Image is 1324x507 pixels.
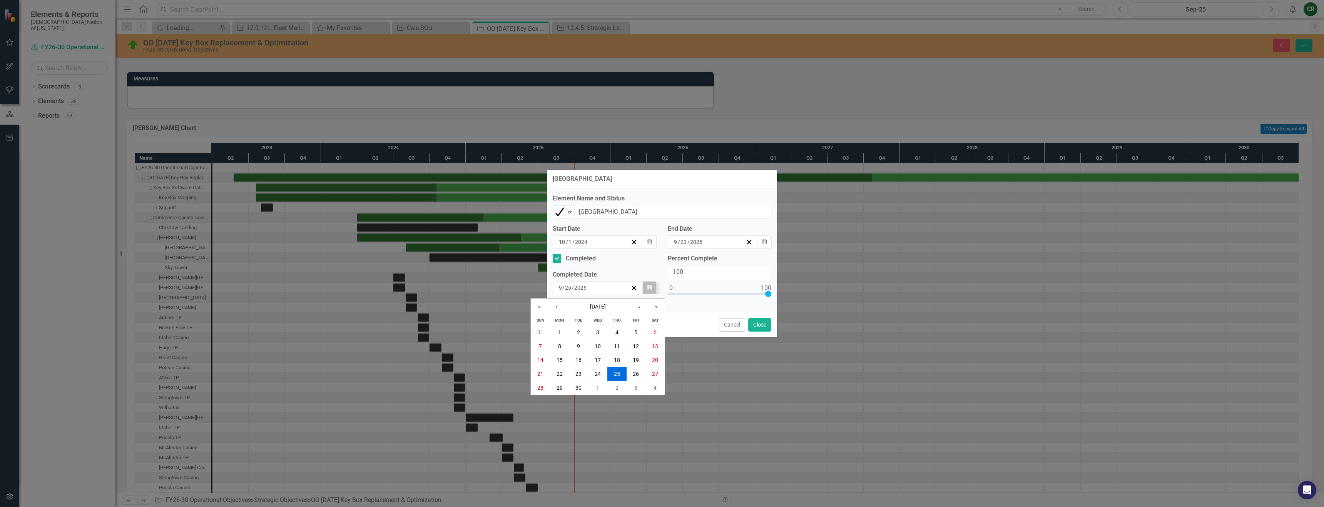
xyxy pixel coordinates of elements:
[588,367,607,381] button: September 24, 2025
[719,318,745,332] button: Cancel
[557,385,563,391] abbr: September 29, 2025
[614,343,620,349] abbr: September 11, 2025
[565,299,631,315] button: [DATE]
[633,371,639,377] abbr: September 26, 2025
[572,284,574,291] span: /
[633,343,639,349] abbr: September 12, 2025
[569,367,588,381] button: September 23, 2025
[2,2,1167,11] p: Commerce Compliance team completed door numbering and mapping of the [GEOGRAPHIC_DATA] at [PERSON...
[537,329,543,335] abbr: August 31, 2025
[614,357,620,363] abbr: September 18, 2025
[2,18,89,25] strong: Keybox Replacement Project:
[575,318,582,323] abbr: Tuesday
[550,353,569,367] button: September 15, 2025
[648,299,665,315] button: »
[537,357,543,363] abbr: September 14, 2025
[613,318,621,323] abbr: Thursday
[645,381,665,395] button: October 4, 2025
[668,254,771,263] label: Percent Complete
[607,339,627,353] button: September 11, 2025
[615,385,619,391] abbr: October 2, 2025
[627,325,646,339] button: September 5, 2025
[633,318,639,323] abbr: Friday
[652,357,658,363] abbr: September 20, 2025
[558,284,562,292] input: mm
[531,367,550,381] button: September 21, 2025
[748,318,771,332] button: Close
[562,284,565,291] span: /
[627,367,646,381] button: September 26, 2025
[550,381,569,395] button: September 29, 2025
[1298,481,1316,499] div: Open Intercom Messenger
[575,371,582,377] abbr: September 23, 2025
[595,343,601,349] abbr: September 10, 2025
[553,175,612,182] div: [GEOGRAPHIC_DATA]
[614,371,620,377] abbr: September 25, 2025
[2,3,185,10] strong: Mapping Key Boxes: Commerce Door Numbering/Auditing & S
[566,238,568,245] span: /
[550,367,569,381] button: September 22, 2025
[558,329,561,335] abbr: September 1, 2025
[596,385,599,391] abbr: October 1, 2025
[634,385,637,391] abbr: October 3, 2025
[595,357,601,363] abbr: September 17, 2025
[615,329,619,335] abbr: September 4, 2025
[2,2,1167,11] p: Continue auditing and re-numbering doors at [GEOGRAPHIC_DATA] - [PERSON_NAME] and importing into ...
[569,325,588,339] button: September 2, 2025
[633,357,639,363] abbr: September 19, 2025
[539,343,542,349] abbr: September 7, 2025
[654,329,657,335] abbr: September 6, 2025
[652,318,659,323] abbr: Saturday
[577,329,580,335] abbr: September 2, 2025
[634,329,637,335] abbr: September 5, 2025
[607,367,627,381] button: September 25, 2025
[645,325,665,339] button: September 6, 2025
[555,207,564,217] img: Completed
[607,325,627,339] button: September 4, 2025
[575,357,582,363] abbr: September 16, 2025
[652,343,658,349] abbr: September 13, 2025
[537,385,543,391] abbr: September 28, 2025
[531,299,548,315] button: «
[531,339,550,353] button: September 7, 2025
[645,367,665,381] button: September 27, 2025
[588,353,607,367] button: September 17, 2025
[557,357,563,363] abbr: September 15, 2025
[553,194,771,203] label: Element Name and Status
[631,299,648,315] button: ›
[185,3,208,10] strong: impleK:
[2,17,1167,27] p: Commerce Compliance team to continue keybox software audit at Commerce locations through current ...
[645,339,665,353] button: September 13, 2025
[2,17,1167,27] p: Commerce Compliance team finished installation of Gen3 software within [GEOGRAPHIC_DATA][PERSON_N...
[668,225,771,233] div: End Date
[607,381,627,395] button: October 2, 2025
[548,299,565,315] button: ‹
[569,381,588,395] button: September 30, 2025
[596,329,599,335] abbr: September 3, 2025
[531,381,550,395] button: September 28, 2025
[555,318,564,323] abbr: Monday
[557,371,563,377] abbr: September 22, 2025
[607,353,627,367] button: September 18, 2025
[577,343,580,349] abbr: September 9, 2025
[627,381,646,395] button: October 3, 2025
[537,371,543,377] abbr: September 21, 2025
[678,238,680,245] span: /
[595,371,601,377] abbr: September 24, 2025
[652,371,658,377] abbr: September 27, 2025
[627,353,646,367] button: September 19, 2025
[553,270,656,279] div: Completed Date
[574,284,587,292] input: yyyy
[590,304,606,310] span: [DATE]
[558,343,561,349] abbr: September 8, 2025
[687,238,690,245] span: /
[550,325,569,339] button: September 1, 2025
[593,318,602,323] abbr: Wednesday
[627,339,646,353] button: September 12, 2025
[553,225,656,233] div: Start Date
[531,353,550,367] button: September 14, 2025
[645,353,665,367] button: September 20, 2025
